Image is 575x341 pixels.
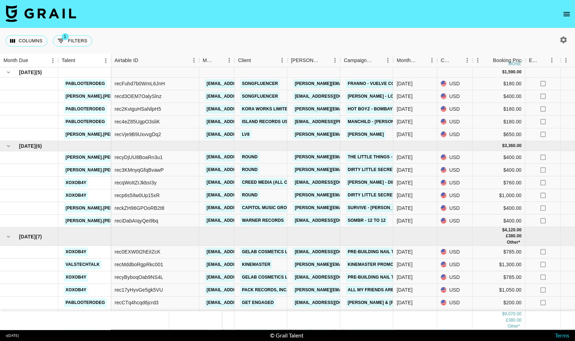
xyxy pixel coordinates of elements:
[240,130,251,139] a: LV8
[397,192,412,199] div: Jul '25
[397,261,412,268] div: Aug '25
[437,90,472,103] div: USD
[293,79,408,88] a: [PERSON_NAME][EMAIL_ADDRESS][DOMAIN_NAME]
[472,189,525,202] div: $1,000.00
[4,232,13,242] button: hide children
[293,153,408,162] a: [PERSON_NAME][EMAIL_ADDRESS][DOMAIN_NAME]
[205,153,284,162] a: [EMAIL_ADDRESS][DOMAIN_NAME]
[240,117,290,126] a: Island Records US
[205,298,284,307] a: [EMAIL_ADDRESS][DOMAIN_NAME]
[437,284,472,297] div: USD
[58,54,111,67] div: Talent
[437,271,472,284] div: USD
[53,35,92,47] button: Show filters
[529,54,539,67] div: Expenses: Remove Commission?
[4,54,28,67] div: Month Due
[205,260,284,269] a: [EMAIL_ADDRESS][DOMAIN_NAME]
[115,118,160,125] div: rec4eZ85UgpO3sliK
[240,203,294,212] a: Capitol Music Group
[240,165,259,174] a: Round
[138,55,148,65] button: Sort
[205,130,284,139] a: [EMAIL_ADDRESS][DOMAIN_NAME]
[346,153,432,162] a: The Little Things - [PERSON_NAME]
[4,141,13,151] button: hide children
[64,298,107,307] a: pablooterodeg
[240,191,259,200] a: Round
[115,261,163,268] div: recMddboRgpRkc001
[346,248,403,256] a: Pre-Building Nail Tips
[64,166,141,175] a: [PERSON_NAME].[PERSON_NAME]
[64,204,141,213] a: [PERSON_NAME].[PERSON_NAME]
[240,105,292,114] a: KORA WORKS LIMITED
[502,69,504,75] div: $
[28,56,38,66] button: Sort
[240,298,275,307] a: Get Engaged
[472,78,525,90] div: $180.00
[437,297,472,309] div: USD
[277,55,287,66] button: Menu
[6,333,19,338] div: v [DATE]
[240,311,313,320] a: Creed Media (All Campaigns)
[393,54,437,67] div: Month Due
[240,79,280,88] a: Songfluencer
[472,214,525,227] div: $400.00
[293,273,372,282] a: [EMAIL_ADDRESS][DOMAIN_NAME]
[205,178,284,187] a: [EMAIL_ADDRESS][DOMAIN_NAME]
[115,154,163,161] div: recyDjUU8BoaRn3u1
[205,191,284,200] a: [EMAIL_ADDRESS][DOMAIN_NAME]
[293,105,408,114] a: [PERSON_NAME][EMAIL_ADDRESS][DOMAIN_NAME]
[48,55,58,66] button: Menu
[293,178,372,187] a: [EMAIL_ADDRESS][DOMAIN_NAME]
[240,92,280,101] a: Songfluencer
[437,78,472,90] div: USD
[115,93,161,100] div: recd3OEM7OalySlnz
[19,142,36,150] span: [DATE]
[100,55,111,66] button: Menu
[115,286,163,293] div: rec17yHyvGe5gk5VU
[62,54,75,67] div: Talent
[397,299,412,306] div: Aug '25
[397,154,412,161] div: Jul '25
[64,248,88,256] a: xoxob4y
[437,164,472,176] div: USD
[205,203,284,212] a: [EMAIL_ADDRESS][DOMAIN_NAME]
[293,191,408,200] a: [PERSON_NAME][EMAIL_ADDRESS][DOMAIN_NAME]
[293,92,372,101] a: [EMAIL_ADDRESS][DOMAIN_NAME]
[64,191,88,200] a: xoxob4y
[502,143,504,149] div: $
[437,309,472,322] div: GBP
[507,240,520,245] span: € 520.00
[502,227,504,233] div: $
[397,286,412,293] div: Aug '25
[346,92,428,101] a: [PERSON_NAME] - Look After You
[561,55,571,66] button: Menu
[238,54,251,67] div: Client
[506,233,508,239] div: £
[346,105,406,114] a: Hot Boyz - BombayMami
[525,54,561,67] div: Expenses: Remove Commission?
[287,54,340,67] div: Booker
[472,128,525,141] div: $650.00
[346,216,387,225] a: sombr - 12 to 12
[205,165,284,174] a: [EMAIL_ADDRESS][DOMAIN_NAME]
[346,286,455,294] a: All My Friends Are Models - [PERSON_NAME]
[203,54,214,67] div: Manager
[64,130,141,139] a: [PERSON_NAME].[PERSON_NAME]
[472,103,525,116] div: $180.00
[437,246,472,258] div: USD
[189,55,199,66] button: Menu
[214,55,224,65] button: Sort
[19,69,36,76] span: [DATE]
[293,286,408,294] a: [PERSON_NAME][EMAIL_ADDRESS][DOMAIN_NAME]
[472,284,525,297] div: $1,050.00
[507,324,520,329] span: € 520.00
[508,233,521,239] div: 380.00
[115,54,138,67] div: Airtable ID
[4,67,13,77] button: hide children
[115,248,160,255] div: rec0EXW0t2hEiIZcK
[472,258,525,271] div: $1,300.00
[483,55,493,65] button: Sort
[75,56,85,66] button: Sort
[36,233,42,240] span: ( 7 )
[234,54,287,67] div: Client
